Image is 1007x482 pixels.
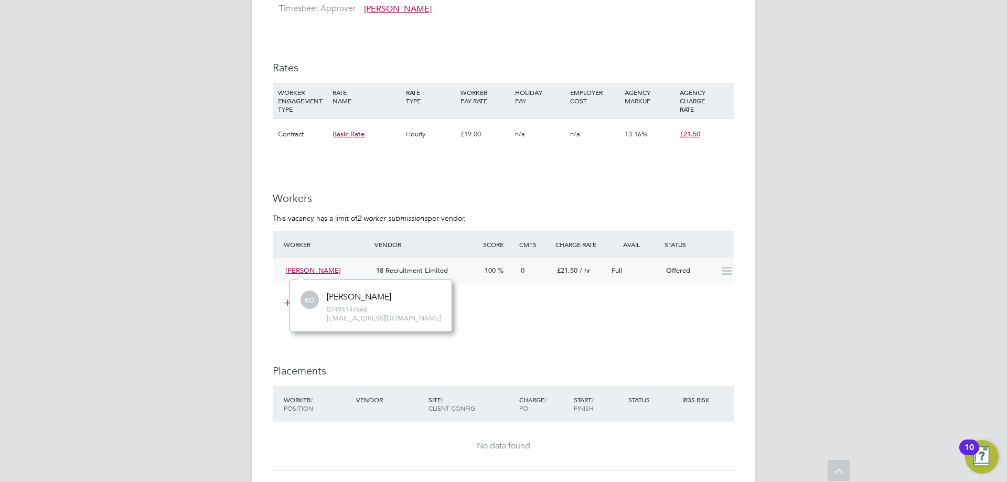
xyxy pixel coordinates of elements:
[612,266,622,275] span: Full
[625,130,647,138] span: 13.16%
[327,314,441,323] span: [EMAIL_ADDRESS][DOMAIN_NAME]
[364,4,432,14] span: [PERSON_NAME]
[403,119,458,149] div: Hourly
[301,291,319,309] span: KO
[277,295,356,312] button: Submit Worker
[357,213,427,223] em: 2 worker submissions
[458,83,512,110] div: WORKER PAY RATE
[403,83,458,110] div: RATE TYPE
[680,130,700,138] span: £21.50
[480,235,517,254] div: Score
[284,395,313,412] span: / Position
[680,390,716,409] div: IR35 Risk
[580,266,591,275] span: / hr
[622,83,677,110] div: AGENCY MARKUP
[485,266,496,275] span: 100
[662,262,716,280] div: Offered
[965,440,999,474] button: Open Resource Center, 10 new notifications
[426,390,517,417] div: Site
[519,395,547,412] span: / PO
[281,235,372,254] div: Worker
[275,119,330,149] div: Contract
[327,292,391,303] div: [PERSON_NAME]
[571,390,626,417] div: Start
[458,119,512,149] div: £19.00
[353,390,426,409] div: Vendor
[574,395,594,412] span: / Finish
[515,130,525,138] span: n/a
[273,61,734,74] h3: Rates
[330,83,403,110] div: RATE NAME
[557,266,577,275] span: £21.50
[553,235,607,254] div: Charge Rate
[521,266,524,275] span: 0
[273,3,356,14] label: Timesheet Approver
[567,83,622,110] div: EMPLOYER COST
[283,441,724,452] div: No data found
[376,266,448,275] span: 18 Recruitment Limited
[662,235,734,254] div: Status
[372,235,480,254] div: Vendor
[281,390,353,417] div: Worker
[273,364,734,378] h3: Placements
[570,130,580,138] span: n/a
[273,191,734,205] h3: Workers
[512,83,567,110] div: HOLIDAY PAY
[517,235,553,254] div: Cmts
[626,390,680,409] div: Status
[285,266,341,275] span: [PERSON_NAME]
[273,213,734,223] p: This vacancy has a limit of per vendor.
[517,390,571,417] div: Charge
[965,447,974,461] div: 10
[333,130,365,138] span: Basic Rate
[327,305,441,314] span: 07494147666
[275,83,330,119] div: WORKER ENGAGEMENT TYPE
[677,83,732,119] div: AGENCY CHARGE RATE
[607,235,662,254] div: Avail
[428,395,475,412] span: / Client Config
